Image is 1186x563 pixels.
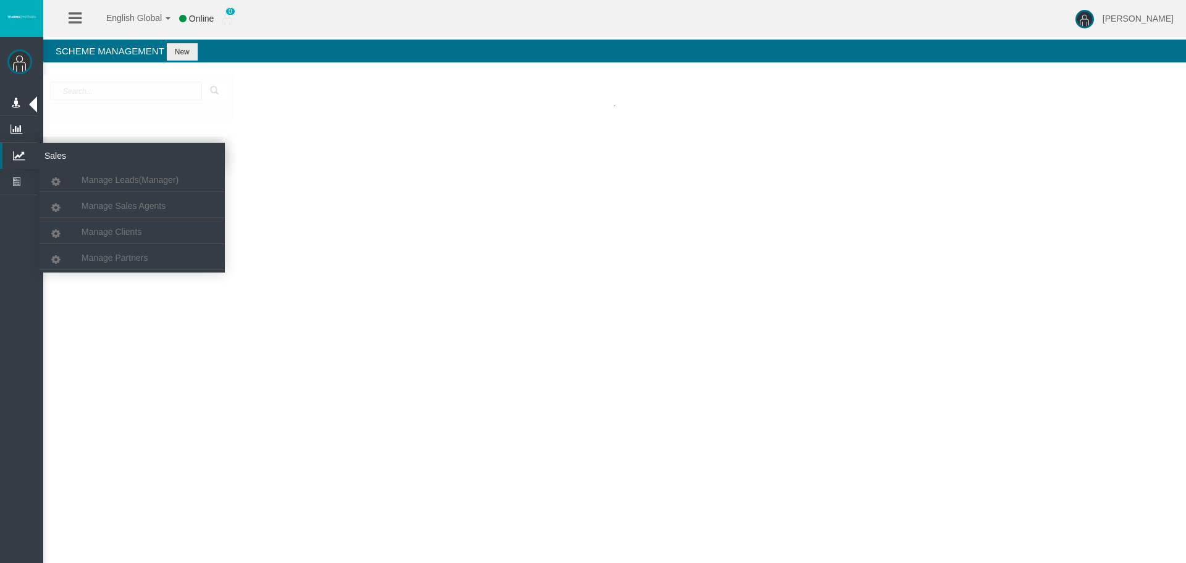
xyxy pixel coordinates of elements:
span: Manage Clients [82,227,141,237]
span: Manage Sales Agents [82,201,166,211]
span: [PERSON_NAME] [1103,14,1174,23]
img: user-image [1075,10,1094,28]
span: 0 [225,7,235,15]
a: Manage Clients [40,221,225,243]
a: Sales [2,143,225,169]
span: Scheme Management [56,46,164,56]
a: Manage Sales Agents [40,195,225,217]
span: Online [189,14,214,23]
a: Manage Partners [40,247,225,269]
a: Manage Leads(Manager) [40,169,225,191]
img: user_small.png [222,13,232,25]
img: logo.svg [6,14,37,19]
span: English Global [90,13,162,23]
span: Manage Partners [82,253,148,263]
button: New [167,43,198,61]
span: Manage Leads(Manager) [82,175,179,185]
span: Sales [35,143,156,169]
